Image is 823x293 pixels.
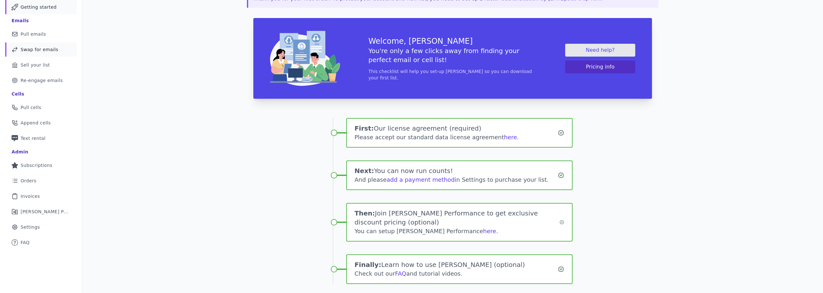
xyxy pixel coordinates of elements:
a: Re-engage emails [5,73,77,87]
a: FAQ [5,235,77,250]
span: Sell your list [21,62,50,68]
a: Settings [5,220,77,234]
div: Check out our and tutorial videos. [355,269,558,278]
span: Swap for emails [21,46,58,53]
span: Pull cells [21,104,41,111]
a: Need help? [565,44,635,57]
span: Pull emails [21,31,46,37]
div: Admin [12,149,28,155]
h1: Learn how to use [PERSON_NAME] (optional) [355,260,558,269]
span: Orders [21,178,36,184]
a: Subscriptions [5,158,77,172]
button: Pricing info [565,60,635,73]
h1: Our license agreement (required) [355,124,558,133]
a: FAQ [395,270,406,277]
span: Getting started [21,4,57,10]
a: Append cells [5,116,77,130]
span: Text rental [21,135,46,142]
div: You can setup [PERSON_NAME] Performance . [355,227,559,236]
div: Emails [12,17,29,24]
span: FAQ [21,239,30,246]
a: [PERSON_NAME] Performance [5,205,77,219]
span: Re-engage emails [21,77,63,84]
a: Pull emails [5,27,77,41]
h1: You can now run counts! [355,166,558,175]
a: here [483,228,496,234]
span: First: [355,124,374,132]
span: Settings [21,224,40,230]
h5: You're only a few clicks away from finding your perfect email or cell list! [368,46,537,64]
div: And please in Settings to purchase your list. [355,175,558,184]
p: This checklist will help you set-up [PERSON_NAME] so you can download your first list. [368,68,537,81]
span: Next: [355,167,374,175]
span: Then: [355,209,375,217]
a: Pull cells [5,100,77,114]
h1: Join [PERSON_NAME] Performance to get exclusive discount pricing (optional) [355,209,559,227]
a: Invoices [5,189,77,203]
span: [PERSON_NAME] Performance [21,208,69,215]
span: Append cells [21,120,51,126]
h3: Welcome, [PERSON_NAME] [368,36,537,46]
a: Text rental [5,131,77,145]
div: Please accept our standard data license agreement [355,133,558,142]
div: Cells [12,91,24,97]
img: img [270,31,340,86]
a: add a payment method [387,176,455,183]
a: Sell your list [5,58,77,72]
span: Invoices [21,193,40,199]
a: Swap for emails [5,42,77,57]
span: Subscriptions [21,162,52,169]
span: Finally: [355,261,381,269]
a: Orders [5,174,77,188]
